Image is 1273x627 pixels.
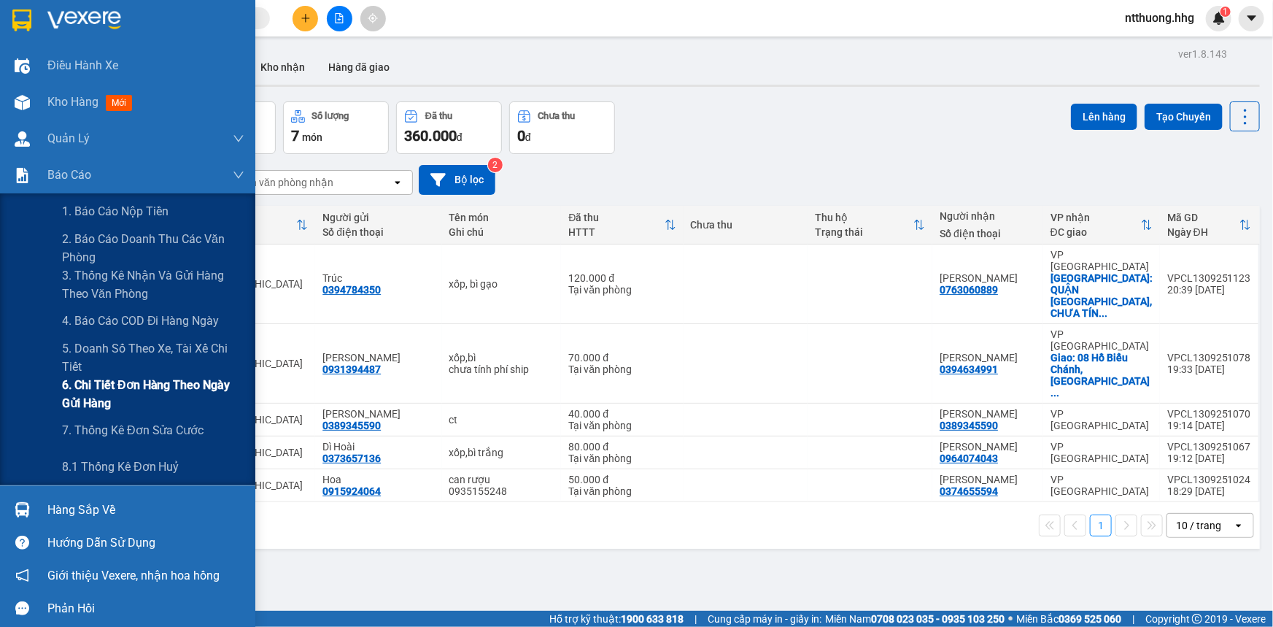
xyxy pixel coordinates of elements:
div: 0763060889 [940,284,998,296]
span: ⚪️ [1008,616,1013,622]
div: Tại văn phòng [568,363,676,375]
div: 0394784350 [322,284,381,296]
span: 7. Thống kê đơn sửa cước [62,421,204,439]
div: Như Quỳnh [940,408,1036,420]
div: 0389345590 [940,420,998,431]
div: Giao: 08 Hồ Biểu Chánh, Hòa Cường Nam, Hải Châu [1050,352,1153,399]
div: Anh Tuấn [940,474,1036,485]
img: solution-icon [15,168,30,183]
div: Số điện thoại [940,228,1036,239]
button: Kho nhận [249,50,317,85]
button: Đã thu360.000đ [396,101,502,154]
div: VPCL1309251067 [1167,441,1251,453]
div: Tại văn phòng [568,284,676,296]
div: Số điện thoại [322,226,434,238]
span: question-circle [15,536,29,550]
div: 19:12 [DATE] [1167,453,1251,464]
div: ver 1.8.143 [1178,46,1227,62]
strong: 0708 023 035 - 0935 103 250 [871,613,1005,625]
span: | [694,611,697,627]
div: 80.000 đ [568,441,676,453]
div: Đã thu [568,212,664,223]
th: Toggle SortBy [1043,206,1160,245]
strong: 1900 633 818 [621,613,684,625]
div: 40.000 đ [568,408,676,420]
button: Hàng đã giao [317,50,401,85]
div: Gì Hồng [322,352,434,363]
div: VP [GEOGRAPHIC_DATA] [1050,328,1153,352]
div: Đã thu [425,111,452,121]
div: Tại văn phòng [568,420,676,431]
div: xốp,bì [449,352,554,363]
div: VP [GEOGRAPHIC_DATA] [1050,474,1153,497]
span: 6. Chi tiết đơn hàng theo ngày gửi hàng [62,376,244,412]
span: Hỗ trợ kỹ thuật: [549,611,684,627]
div: Chưa thu [538,111,576,121]
div: 20:39 [DATE] [1167,284,1251,296]
span: copyright [1192,614,1202,624]
button: Bộ lọc [419,165,495,195]
span: Miền Nam [825,611,1005,627]
div: Phản hồi [47,598,244,620]
span: ... [1099,307,1107,319]
div: Tại văn phòng [568,485,676,497]
div: 70.000 đ [568,352,676,363]
div: VP nhận [1050,212,1141,223]
div: ct [449,414,554,426]
div: 0389345590 [322,420,381,431]
div: Ngày ĐH [1167,226,1239,238]
span: 8.1 Thống kê đơn huỷ [62,458,179,476]
button: file-add [327,6,352,31]
div: 50.000 đ [568,474,676,485]
div: xốp, bì gạo [449,278,554,290]
span: Quản Lý [47,129,90,147]
div: Dì Hoài [322,441,434,453]
span: 2. Báo cáo doanh thu các văn phòng [62,230,244,266]
div: 0373657136 [322,453,381,464]
strong: 0369 525 060 [1059,613,1121,625]
button: aim [360,6,386,31]
span: message [15,601,29,615]
span: ... [1050,387,1059,399]
div: Em Linh [940,352,1036,363]
div: Trạng thái [815,226,913,238]
div: Giao: QUẬN HẢI CHÂU, CHƯA TÍNH PHÍ SHIP [1050,272,1153,319]
img: warehouse-icon [15,58,30,74]
span: 4. Báo cáo COD đi hàng ngày [62,312,220,330]
span: down [233,133,244,145]
div: 10 / trang [1176,518,1221,533]
span: ntthuong.hhg [1113,9,1206,27]
div: 0394634991 [940,363,998,375]
th: Toggle SortBy [808,206,932,245]
span: đ [525,131,531,143]
div: xốp,bì trắng [449,447,554,458]
div: Chưa thu [691,219,801,231]
span: file-add [334,13,344,23]
div: 0915924064 [322,485,381,497]
img: warehouse-icon [15,131,30,147]
div: 19:33 [DATE] [1167,363,1251,375]
div: Anh Huy [940,441,1036,453]
div: 0374655594 [940,485,998,497]
span: đ [457,131,463,143]
div: Như Quỳnh [322,408,434,420]
span: 1 [1223,7,1228,17]
div: can rượu [449,474,554,485]
div: 18:29 [DATE] [1167,485,1251,497]
div: 19:14 [DATE] [1167,420,1251,431]
div: Chọn văn phòng nhận [233,175,333,190]
sup: 2 [488,158,503,172]
span: món [302,131,322,143]
span: Miền Bắc [1016,611,1121,627]
span: Báo cáo [47,166,91,184]
div: Người nhận [940,210,1036,222]
div: 0931394487 [322,363,381,375]
div: Tên món [449,212,554,223]
span: | [1132,611,1134,627]
div: 0964074043 [940,453,998,464]
span: caret-down [1245,12,1258,25]
div: Người gửi [322,212,434,223]
div: chưa tính phí ship [449,363,554,375]
th: Toggle SortBy [1160,206,1258,245]
div: HTTT [568,226,664,238]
